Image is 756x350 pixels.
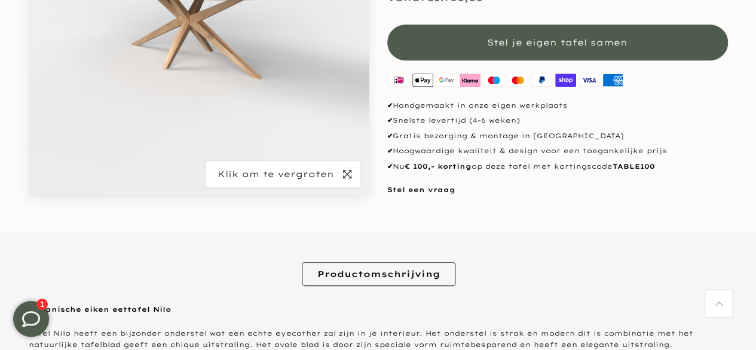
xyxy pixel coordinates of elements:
[387,101,728,111] p: Handgemaakt in onze eigen werkplaats
[405,162,472,171] strong: € 100,- korting
[302,262,455,286] a: Productomschrijving
[1,289,61,349] iframe: toggle-frame
[387,116,728,127] p: Snelste levertijd (4-6 weken)
[387,72,411,89] img: ideal
[206,169,334,179] span: Klik om te vergroten
[387,162,393,171] strong: ✔
[387,101,393,109] strong: ✔
[206,161,360,187] button: Klik om te vergroten
[387,117,393,125] strong: ✔
[411,72,434,89] img: apple pay
[553,72,577,89] img: shopify pay
[487,37,628,48] span: Stel je eigen tafel samen
[387,25,728,60] button: Stel je eigen tafel samen
[387,147,728,157] p: Hoogwaardige kwaliteit & design voor een toegankelijke prijs
[506,72,530,89] img: master
[434,72,458,89] img: google pay
[387,147,393,156] strong: ✔
[458,72,482,89] img: klarna
[29,305,171,314] strong: Organische eiken eettafel Nilo
[482,72,506,89] img: maestro
[387,131,728,142] p: Gratis bezorging & montage in [GEOGRAPHIC_DATA]
[577,72,601,89] img: visa
[387,162,728,172] p: Nu op deze tafel met kortingscode
[601,72,625,89] img: american express
[705,290,732,317] a: Terug naar boven
[529,72,553,89] img: paypal
[387,185,455,194] a: Stel een vraag
[387,132,393,140] strong: ✔
[613,162,655,171] strong: TABLE100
